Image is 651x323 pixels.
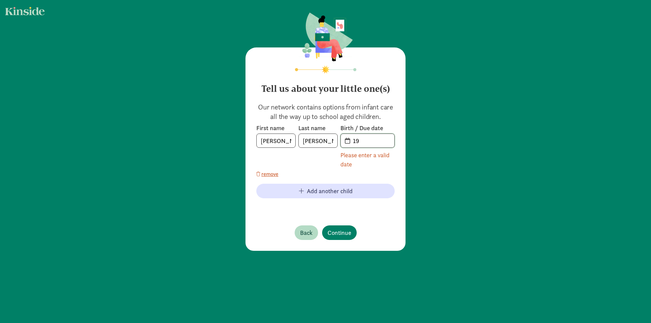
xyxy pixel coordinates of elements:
span: Add another child [307,186,353,196]
span: remove [261,170,278,178]
label: Last name [298,124,338,132]
p: Our network contains options from infant care all the way up to school aged children. [256,102,395,121]
h4: Tell us about your little one(s) [256,78,395,94]
input: MM-DD-YYYY [349,134,394,147]
span: Back [300,228,313,237]
button: Back [295,225,318,240]
label: First name [256,124,296,132]
div: Please enter a valid date [340,150,395,169]
button: Continue [322,225,357,240]
button: remove [256,170,278,178]
span: Continue [328,228,351,237]
button: Add another child [256,184,395,198]
label: Birth / Due date [340,124,395,132]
